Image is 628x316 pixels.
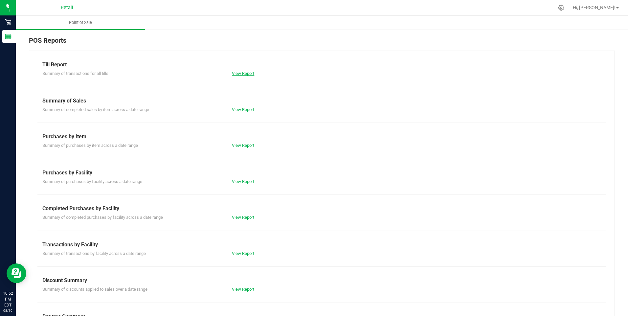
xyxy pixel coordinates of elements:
a: Point of Sale [16,16,145,30]
span: Summary of discounts applied to sales over a date range [42,287,147,292]
div: Purchases by Facility [42,169,601,177]
a: View Report [232,107,254,112]
iframe: Resource center [7,263,26,283]
span: Point of Sale [60,20,101,26]
a: View Report [232,71,254,76]
a: View Report [232,287,254,292]
span: Summary of purchases by item across a date range [42,143,138,148]
a: View Report [232,143,254,148]
span: Summary of completed purchases by facility across a date range [42,215,163,220]
span: Retail [61,5,73,11]
p: 08/19 [3,308,13,313]
inline-svg: Retail [5,19,11,26]
div: Summary of Sales [42,97,601,105]
div: Discount Summary [42,277,601,284]
span: Summary of transactions by facility across a date range [42,251,146,256]
div: Purchases by Item [42,133,601,141]
span: Summary of completed sales by item across a date range [42,107,149,112]
div: Manage settings [557,5,565,11]
div: Completed Purchases by Facility [42,205,601,213]
span: Summary of transactions for all tills [42,71,108,76]
a: View Report [232,179,254,184]
span: Summary of purchases by facility across a date range [42,179,142,184]
a: View Report [232,215,254,220]
inline-svg: Reports [5,33,11,40]
div: Till Report [42,61,601,69]
a: View Report [232,251,254,256]
span: Hi, [PERSON_NAME]! [573,5,616,10]
p: 10:52 PM EDT [3,290,13,308]
div: POS Reports [29,35,615,51]
div: Transactions by Facility [42,241,601,249]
